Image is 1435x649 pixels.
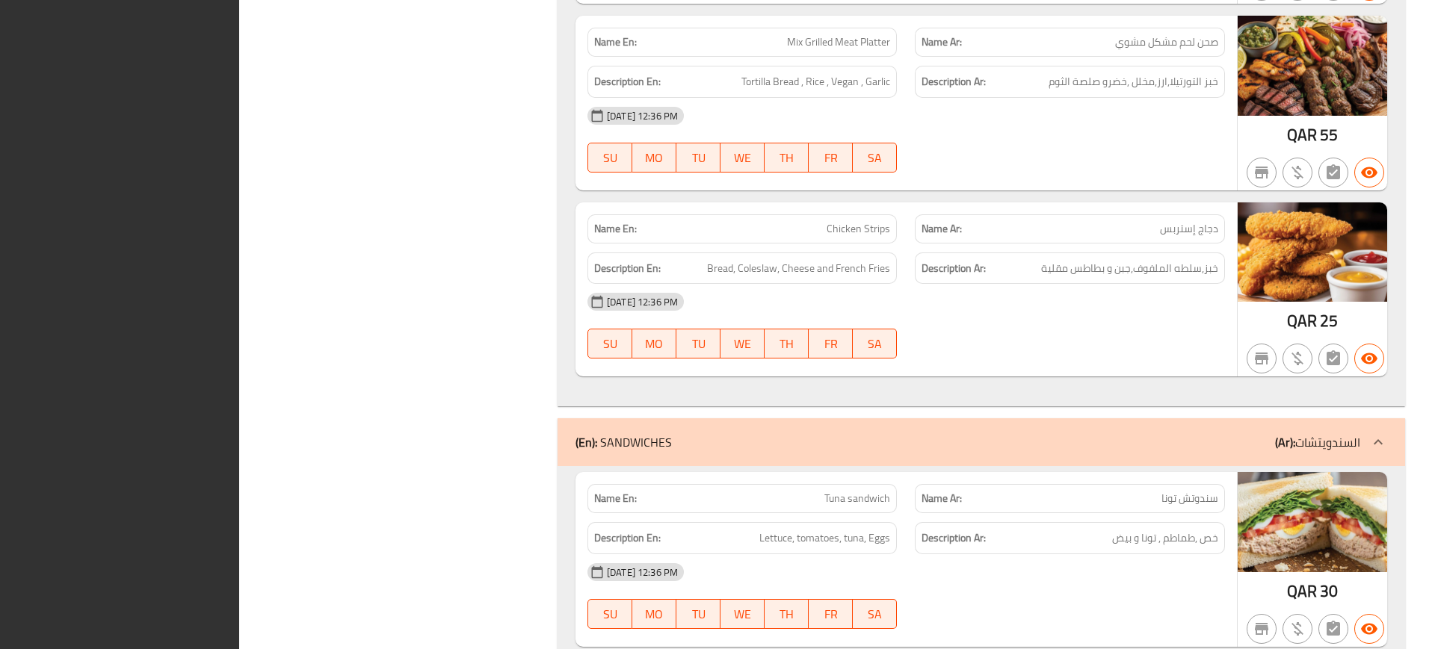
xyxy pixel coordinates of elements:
span: 55 [1320,120,1338,149]
button: Not branch specific item [1247,158,1277,187]
p: SANDWICHES [575,433,672,451]
img: Chicken_Strips638952656681759539.jpg [1238,202,1387,302]
button: Purchased item [1283,614,1312,644]
span: Chicken Strips [827,221,890,237]
button: SA [853,599,897,629]
button: Purchased item [1283,158,1312,187]
button: MO [632,599,676,629]
span: FR [815,333,847,355]
button: Not branch specific item [1247,614,1277,644]
p: السندويتشات [1275,433,1360,451]
span: SU [594,603,626,625]
img: Mix_Grilled_Meat_Platter638952656700414395.jpg [1238,16,1387,115]
span: خبز,سلطه الملفوف,جبن و بطاطس مقلية [1041,259,1218,278]
button: WE [720,143,765,173]
img: Tuna_sandwich638952656685784723.jpg [1238,472,1387,571]
button: Available [1354,344,1384,373]
button: WE [720,329,765,358]
span: صحن لحم مشكل مشوي [1115,34,1218,50]
strong: Name En: [594,221,637,237]
strong: Name Ar: [922,491,962,506]
button: SU [587,329,632,358]
button: SA [853,143,897,173]
span: FR [815,603,847,625]
span: WE [726,603,759,625]
span: WE [726,147,759,169]
button: TU [676,599,720,629]
strong: Description Ar: [922,72,986,91]
button: FR [809,599,853,629]
div: (En): SANDWICHES(Ar):السندويتشات [558,418,1405,466]
button: WE [720,599,765,629]
strong: Name Ar: [922,221,962,237]
span: 30 [1320,577,1338,606]
span: دجاج إستربس [1160,221,1218,237]
span: TU [682,147,715,169]
span: QAR [1287,120,1317,149]
span: Mix Grilled Meat Platter [787,34,890,50]
span: Tortilla Bread , Rice , Vegan , Garlic [741,72,890,91]
span: TH [771,603,803,625]
span: خص ,طماطم , تونا و بيض [1112,529,1218,547]
span: Lettuce, tomatoes, tuna, Eggs [759,529,890,547]
span: QAR [1287,577,1317,606]
button: Available [1354,158,1384,187]
strong: Name Ar: [922,34,962,50]
span: QAR [1287,306,1317,335]
strong: Description En: [594,72,661,91]
span: خبز التورتيلا,ارز,مخلل ,خضرو صلصة الثوم [1049,72,1218,91]
strong: Description Ar: [922,529,986,547]
button: TH [765,599,809,629]
span: TH [771,147,803,169]
span: SA [859,147,891,169]
span: TU [682,333,715,355]
span: TU [682,603,715,625]
span: SA [859,333,891,355]
span: سندوتش تونا [1161,491,1218,506]
button: SA [853,329,897,358]
b: (Ar): [1275,431,1295,453]
button: Purchased item [1283,344,1312,373]
span: MO [638,333,670,355]
button: MO [632,143,676,173]
span: SU [594,333,626,355]
button: SU [587,599,632,629]
span: [DATE] 12:36 PM [601,565,684,580]
span: FR [815,147,847,169]
b: (En): [575,431,597,453]
strong: Name En: [594,491,637,506]
span: [DATE] 12:36 PM [601,295,684,309]
button: Not has choices [1318,614,1348,644]
strong: Description En: [594,529,661,547]
span: [DATE] 12:36 PM [601,109,684,123]
button: FR [809,329,853,358]
strong: Description En: [594,259,661,278]
button: TU [676,329,720,358]
strong: Name En: [594,34,637,50]
button: Not has choices [1318,344,1348,373]
span: SU [594,147,626,169]
span: SA [859,603,891,625]
button: Not has choices [1318,158,1348,187]
button: SU [587,143,632,173]
button: Available [1354,614,1384,644]
span: Bread, Coleslaw, Cheese and French Fries [707,259,890,278]
button: TU [676,143,720,173]
strong: Description Ar: [922,259,986,278]
span: 25 [1320,306,1338,335]
span: Tuna sandwich [824,491,890,506]
span: TH [771,333,803,355]
button: Not branch specific item [1247,344,1277,373]
span: MO [638,603,670,625]
button: TH [765,143,809,173]
span: WE [726,333,759,355]
button: MO [632,329,676,358]
button: TH [765,329,809,358]
span: MO [638,147,670,169]
button: FR [809,143,853,173]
